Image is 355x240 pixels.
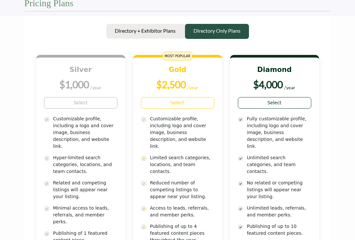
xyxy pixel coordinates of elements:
button: Directory Only Plans [185,24,249,39]
p: Limited search categories, locations, and team contacts. [150,154,214,175]
span: MOST POPULAR [163,52,193,60]
b: Silver [69,65,92,74]
sub: /year [90,85,102,90]
a: Select [141,97,214,109]
b: $4,000 [253,78,283,90]
p: Customizable profile, including logo and cover image, business description, and website link. [150,115,214,150]
p: Unlimited search categories, and team contacts. [247,154,311,175]
b: Diamond [257,65,292,74]
p: Publishing of up to 10 featured content pieces. [247,223,311,237]
b: $1,000 [59,78,89,90]
p: Related and competing listings will appear near your listing. [53,180,117,200]
p: No related or competing listings will appear near your listing. [247,180,311,200]
b: Gold [169,65,186,74]
p: Directory + Exhibitor Plans [115,27,176,35]
p: Directory Only Plans [193,27,240,35]
p: Customizable profile, including a logo and cover image, business description, and website link. [53,115,117,150]
p: Hyper-limited search categories, locations, and team contacts. [53,154,117,175]
p: Reduced number of competing listings to appear near your listing. [150,180,214,200]
b: $2,500 [156,78,186,90]
sub: /year [187,85,199,90]
button: Directory + Exhibitor Plans [106,24,184,39]
a: Select [44,97,117,109]
a: Select [238,97,311,109]
p: Minimal access to leads, referrals, and member perks. [53,205,117,225]
sub: /year [284,85,296,90]
p: Fully customizable profile, including logo and cover image, business description, and website link. [247,115,311,150]
p: Access to leads, referrals, and member perks. [150,205,214,218]
p: Unlimited leads, referrals, and member perks. [247,205,311,218]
